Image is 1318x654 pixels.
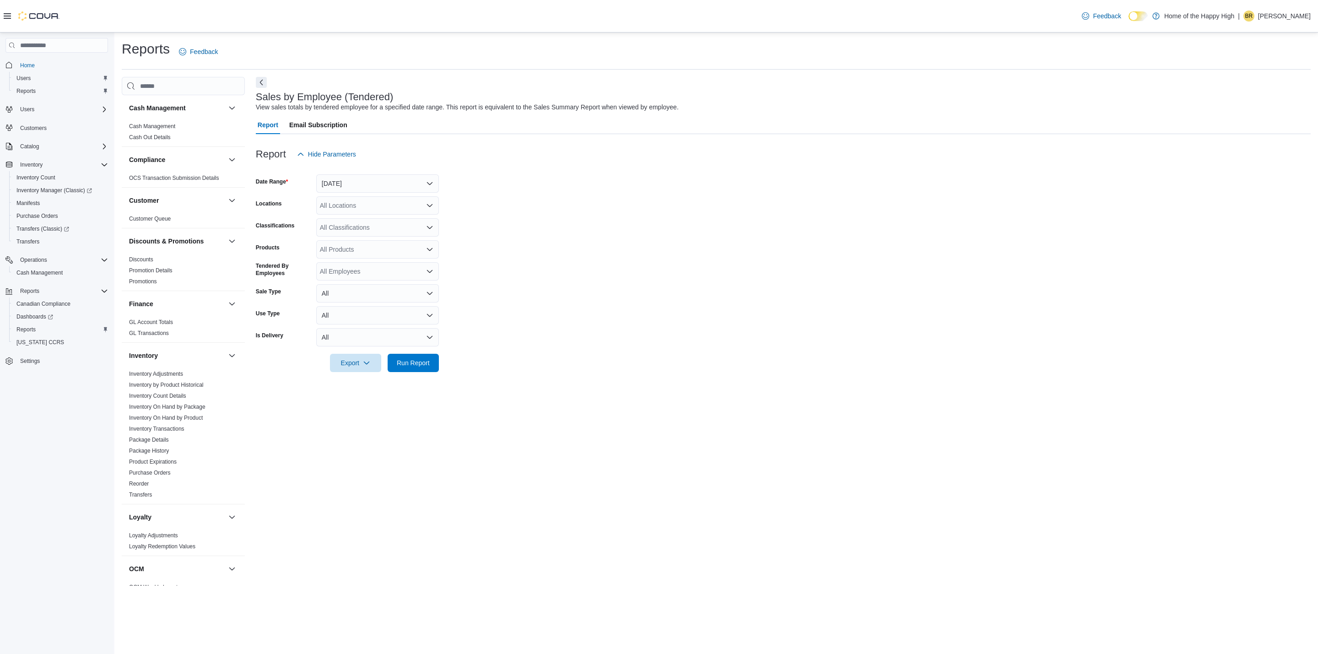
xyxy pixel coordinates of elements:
[2,354,112,368] button: Settings
[13,236,43,247] a: Transfers
[20,357,40,365] span: Settings
[256,288,281,295] label: Sale Type
[9,184,112,197] a: Inventory Manager (Classic)
[129,371,183,377] a: Inventory Adjustments
[13,311,57,322] a: Dashboards
[129,392,186,400] span: Inventory Count Details
[13,185,108,196] span: Inventory Manager (Classic)
[13,223,108,234] span: Transfers (Classic)
[9,85,112,97] button: Reports
[316,284,439,303] button: All
[129,584,185,590] a: OCM Weekly Inventory
[13,73,34,84] a: Users
[122,530,245,556] div: Loyalty
[129,278,157,285] span: Promotions
[16,313,53,320] span: Dashboards
[16,104,108,115] span: Users
[256,92,394,103] h3: Sales by Employee (Tendered)
[129,299,153,308] h3: Finance
[13,267,66,278] a: Cash Management
[129,134,171,141] span: Cash Out Details
[129,175,219,181] a: OCS Transaction Submission Details
[227,298,238,309] button: Finance
[2,140,112,153] button: Catalog
[16,225,69,232] span: Transfers (Classic)
[13,86,39,97] a: Reports
[2,285,112,297] button: Reports
[16,174,55,181] span: Inventory Count
[16,212,58,220] span: Purchase Orders
[13,311,108,322] span: Dashboards
[13,86,108,97] span: Reports
[2,58,112,71] button: Home
[129,425,184,432] span: Inventory Transactions
[16,141,108,152] span: Catalog
[129,491,152,498] span: Transfers
[335,354,376,372] span: Export
[129,564,225,573] button: OCM
[227,103,238,114] button: Cash Management
[256,77,267,88] button: Next
[129,543,195,550] a: Loyalty Redemption Values
[129,393,186,399] a: Inventory Count Details
[256,222,295,229] label: Classifications
[129,470,171,476] a: Purchase Orders
[122,121,245,146] div: Cash Management
[16,269,63,276] span: Cash Management
[129,330,169,336] a: GL Transactions
[129,480,149,487] span: Reorder
[122,582,245,596] div: OCM
[16,286,108,297] span: Reports
[190,47,218,56] span: Feedback
[13,267,108,278] span: Cash Management
[258,116,278,134] span: Report
[129,319,173,326] span: GL Account Totals
[256,103,679,112] div: View sales totals by tendered employee for a specified date range. This report is equivalent to t...
[256,310,280,317] label: Use Type
[129,459,177,465] a: Product Expirations
[316,306,439,324] button: All
[175,43,221,61] a: Feedback
[16,200,40,207] span: Manifests
[13,172,108,183] span: Inventory Count
[129,404,205,410] a: Inventory On Hand by Package
[129,370,183,378] span: Inventory Adjustments
[129,155,165,164] h3: Compliance
[293,145,360,163] button: Hide Parameters
[129,584,185,591] span: OCM Weekly Inventory
[13,198,108,209] span: Manifests
[426,246,433,253] button: Open list of options
[16,122,108,134] span: Customers
[129,155,225,164] button: Compliance
[20,161,43,168] span: Inventory
[1258,11,1311,22] p: [PERSON_NAME]
[129,256,153,263] a: Discounts
[1078,7,1124,25] a: Feedback
[2,158,112,171] button: Inventory
[129,299,225,308] button: Finance
[122,317,245,342] div: Finance
[16,87,36,95] span: Reports
[13,185,96,196] a: Inventory Manager (Classic)
[129,103,225,113] button: Cash Management
[20,62,35,69] span: Home
[16,355,108,367] span: Settings
[13,236,108,247] span: Transfers
[1129,21,1129,22] span: Dark Mode
[13,298,74,309] a: Canadian Compliance
[129,448,169,454] a: Package History
[129,382,204,388] a: Inventory by Product Historical
[397,358,430,368] span: Run Report
[129,532,178,539] a: Loyalty Adjustments
[13,73,108,84] span: Users
[16,254,108,265] span: Operations
[13,324,108,335] span: Reports
[129,196,159,205] h3: Customer
[129,436,169,443] span: Package Details
[129,215,171,222] span: Customer Queue
[9,210,112,222] button: Purchase Orders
